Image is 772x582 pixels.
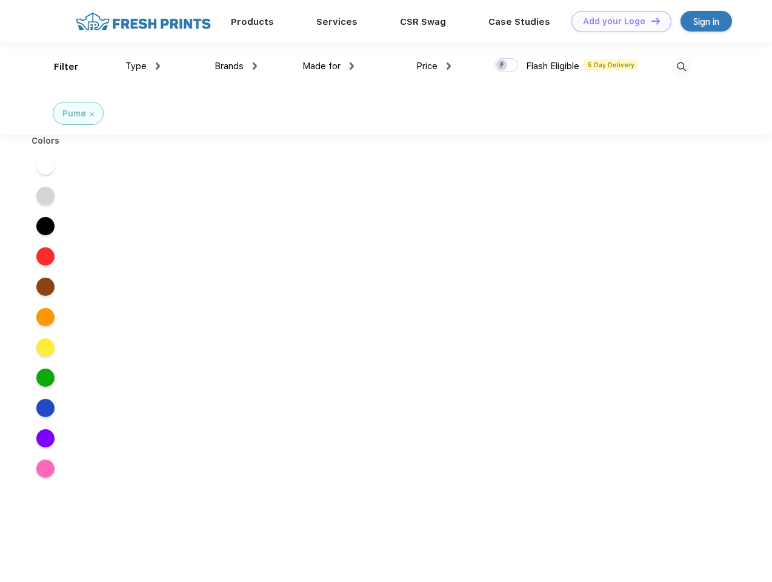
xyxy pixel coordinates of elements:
[671,57,691,77] img: desktop_search.svg
[90,112,94,116] img: filter_cancel.svg
[156,62,160,70] img: dropdown.png
[651,18,660,24] img: DT
[72,11,215,32] img: fo%20logo%202.webp
[416,61,438,72] span: Price
[22,135,69,147] div: Colors
[680,11,732,32] a: Sign in
[231,16,274,27] a: Products
[693,15,719,28] div: Sign in
[302,61,341,72] span: Made for
[215,61,244,72] span: Brands
[526,61,579,72] span: Flash Eligible
[62,107,86,120] div: Puma
[447,62,451,70] img: dropdown.png
[400,16,446,27] a: CSR Swag
[253,62,257,70] img: dropdown.png
[584,59,638,70] span: 5 Day Delivery
[316,16,358,27] a: Services
[125,61,147,72] span: Type
[54,60,79,74] div: Filter
[350,62,354,70] img: dropdown.png
[583,16,645,27] div: Add your Logo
